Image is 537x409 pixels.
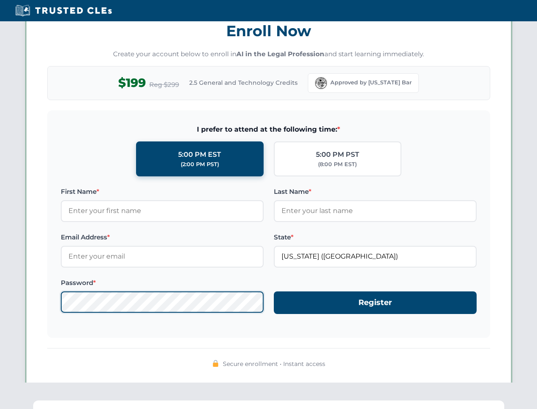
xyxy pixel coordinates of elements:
[61,246,264,267] input: Enter your email
[61,278,264,288] label: Password
[13,4,114,17] img: Trusted CLEs
[212,360,219,367] img: 🔒
[47,49,490,59] p: Create your account below to enroll in and start learning immediately.
[330,78,412,87] span: Approved by [US_STATE] Bar
[47,17,490,44] h3: Enroll Now
[236,50,324,58] strong: AI in the Legal Profession
[274,291,477,314] button: Register
[318,160,357,169] div: (8:00 PM EST)
[61,200,264,222] input: Enter your first name
[274,246,477,267] input: Florida (FL)
[274,187,477,197] label: Last Name
[223,359,325,369] span: Secure enrollment • Instant access
[316,149,359,160] div: 5:00 PM PST
[274,232,477,242] label: State
[61,232,264,242] label: Email Address
[118,73,146,92] span: $199
[181,160,219,169] div: (2:00 PM PST)
[315,77,327,89] img: Florida Bar
[274,200,477,222] input: Enter your last name
[61,187,264,197] label: First Name
[178,149,221,160] div: 5:00 PM EST
[61,124,477,135] span: I prefer to attend at the following time:
[149,80,179,90] span: Reg $299
[189,78,298,87] span: 2.5 General and Technology Credits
